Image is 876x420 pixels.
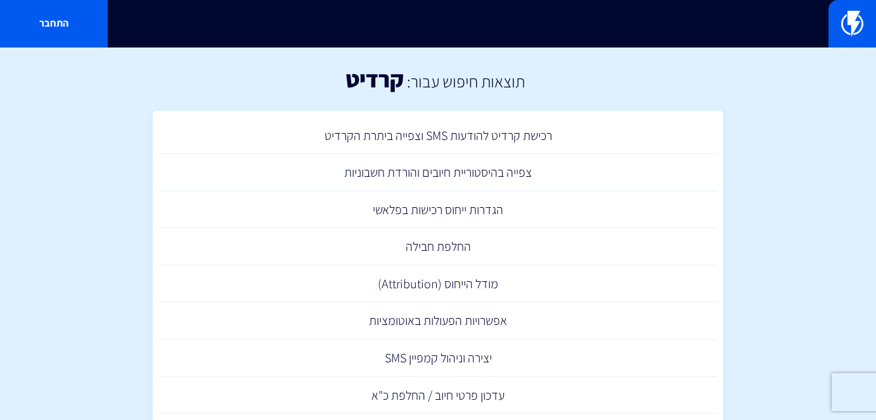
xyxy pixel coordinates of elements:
h2: תוצאות חיפוש עבור: [404,72,525,91]
a: אפשרויות הפעולות באוטומציות [159,302,717,340]
a: צפייה בהיסטוריית חיובים והורדת חשבוניות [159,154,717,191]
a: יצירה וניהול קמפיין SMS [159,340,717,377]
a: עדכון פרטי חיוב / החלפת כ"א [159,377,717,414]
a: רכישת קרדיט להודעות SMS וצפייה ביתרת הקרדיט [159,117,717,155]
a: מודל הייחוס (Attribution) [159,265,717,303]
h1: קרדיט [345,67,404,92]
a: הגדרות ייחוס רכישות בפלאשי [159,191,717,229]
a: החלפת חבילה [159,228,717,265]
